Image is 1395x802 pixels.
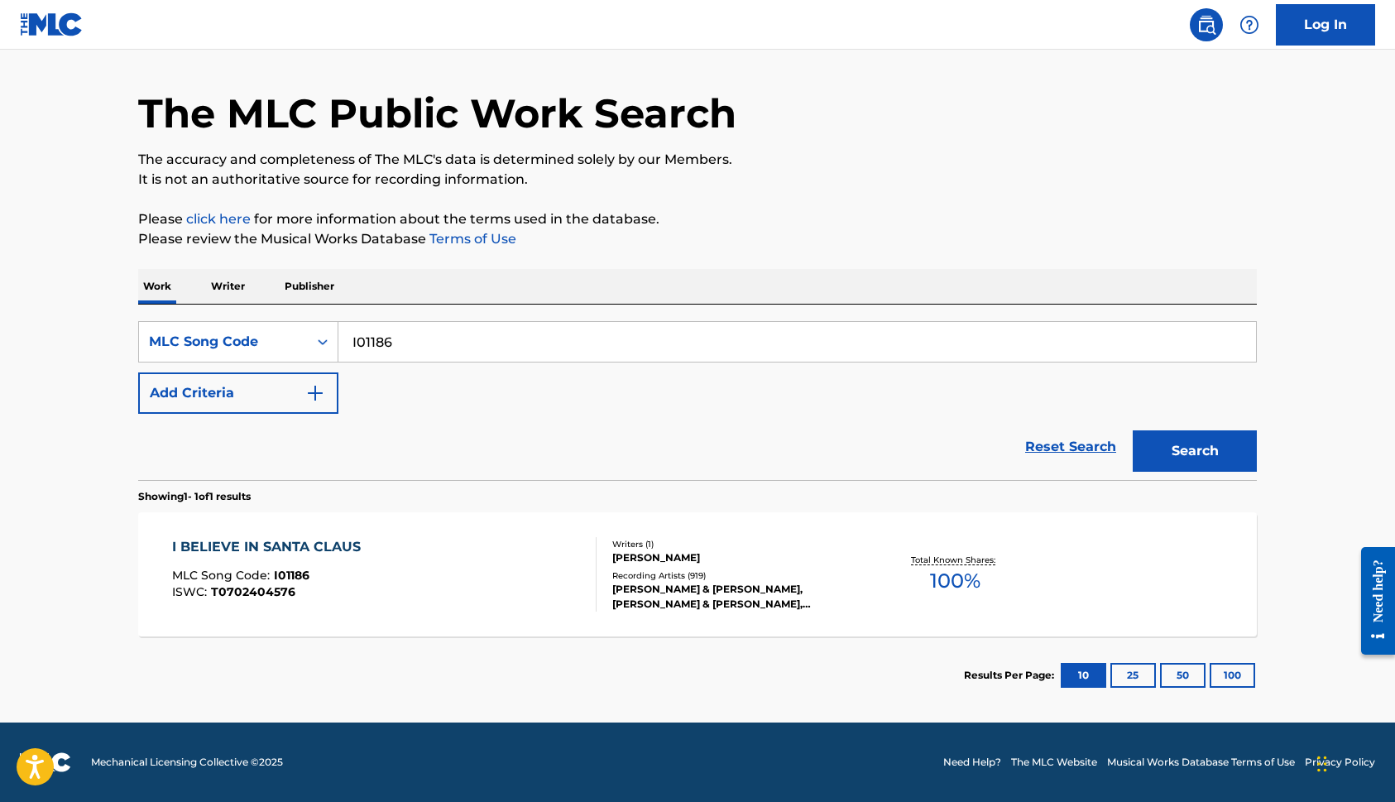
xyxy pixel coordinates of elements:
[138,321,1257,480] form: Search Form
[211,584,295,599] span: T0702404576
[964,668,1058,683] p: Results Per Page:
[1233,8,1266,41] div: Help
[1210,663,1255,688] button: 100
[91,755,283,770] span: Mechanical Licensing Collective © 2025
[943,755,1001,770] a: Need Help?
[911,554,1000,566] p: Total Known Shares:
[138,170,1257,190] p: It is not an authoritative source for recording information.
[305,383,325,403] img: 9d2ae6d4665cec9f34b9.svg
[20,12,84,36] img: MLC Logo
[274,568,309,583] span: I01186
[1107,755,1295,770] a: Musical Works Database Terms of Use
[186,211,251,227] a: click here
[280,269,339,304] p: Publisher
[1196,15,1216,35] img: search
[612,550,862,565] div: [PERSON_NAME]
[1305,755,1375,770] a: Privacy Policy
[1317,739,1327,789] div: Drag
[138,489,251,504] p: Showing 1 - 1 of 1 results
[1011,755,1097,770] a: The MLC Website
[138,150,1257,170] p: The accuracy and completeness of The MLC's data is determined solely by our Members.
[138,512,1257,636] a: I BELIEVE IN SANTA CLAUSMLC Song Code:I01186ISWC:T0702404576Writers (1)[PERSON_NAME]Recording Art...
[172,568,274,583] span: MLC Song Code :
[612,569,862,582] div: Recording Artists ( 919 )
[20,752,71,772] img: logo
[1133,430,1257,472] button: Search
[1239,15,1259,35] img: help
[138,269,176,304] p: Work
[1017,429,1124,465] a: Reset Search
[612,582,862,612] div: [PERSON_NAME] & [PERSON_NAME], [PERSON_NAME] & [PERSON_NAME], [PERSON_NAME], [PERSON_NAME], [PERS...
[1110,663,1156,688] button: 25
[426,231,516,247] a: Terms of Use
[138,372,338,414] button: Add Criteria
[1160,663,1206,688] button: 50
[612,538,862,550] div: Writers ( 1 )
[1190,8,1223,41] a: Public Search
[930,566,980,596] span: 100 %
[1312,723,1395,802] iframe: Chat Widget
[172,584,211,599] span: ISWC :
[138,209,1257,229] p: Please for more information about the terms used in the database.
[172,537,369,557] div: I BELIEVE IN SANTA CLAUS
[1061,663,1106,688] button: 10
[1276,4,1375,46] a: Log In
[149,332,298,352] div: MLC Song Code
[1349,535,1395,668] iframe: Resource Center
[138,89,736,138] h1: The MLC Public Work Search
[138,229,1257,249] p: Please review the Musical Works Database
[206,269,250,304] p: Writer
